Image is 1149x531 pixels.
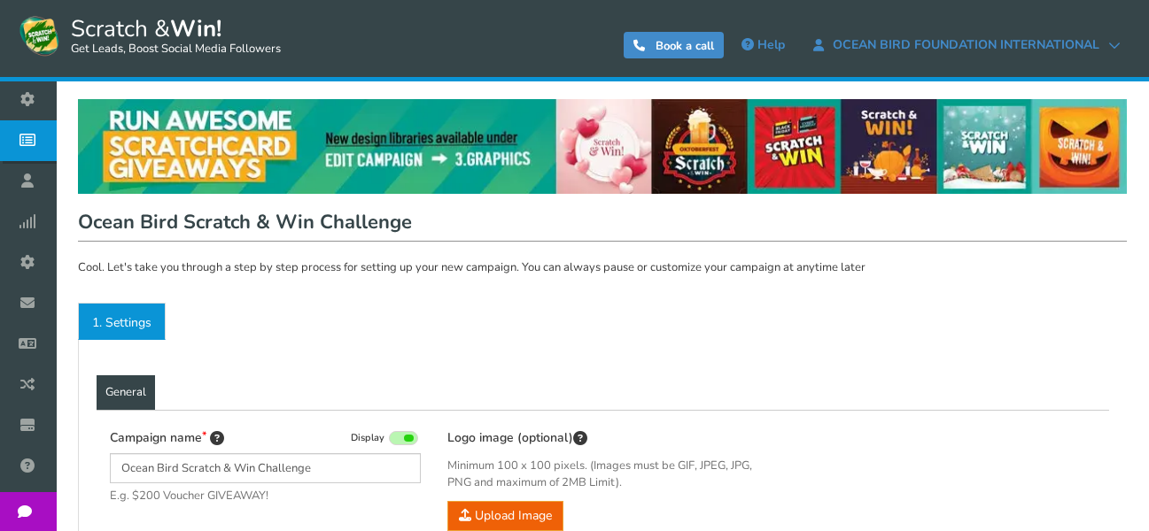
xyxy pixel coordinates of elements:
span: Help [757,36,785,53]
span: E.g. $200 Voucher GIVEAWAY! [110,488,421,505]
a: Scratch &Win! Get Leads, Boost Social Media Followers [18,13,281,58]
label: Campaign name [110,428,224,448]
a: Book a call [624,32,724,58]
a: General [97,375,155,411]
a: 1. Settings [78,303,166,340]
a: Help [733,31,794,59]
strong: Win! [170,13,221,44]
span: Display [351,432,384,445]
label: Logo image (optional) [447,428,587,448]
span: Minimum 100 x 100 pixels. (Images must be GIF, JPEG, JPG, PNG and maximum of 2MB Limit). [447,458,758,492]
span: Scratch & [62,13,281,58]
small: Get Leads, Boost Social Media Followers [71,42,281,57]
span: Tip: Choose a title that will attract more entries. For example: “Scratch & win a bracelet” will ... [210,429,224,449]
img: Scratch and Win [18,13,62,58]
span: OCEAN BIRD FOUNDATION INTERNATIONAL [824,38,1108,52]
h1: Ocean Bird Scratch & Win Challenge [78,206,1127,242]
p: Cool. Let's take you through a step by step process for setting up your new campaign. You can alw... [78,259,1127,277]
span: This image will be displayed on top of your contest screen. You can upload & preview different im... [573,429,587,449]
span: Book a call [656,38,714,54]
img: festival-poster-2020.webp [78,99,1127,194]
iframe: LiveChat chat widget [1075,457,1149,531]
